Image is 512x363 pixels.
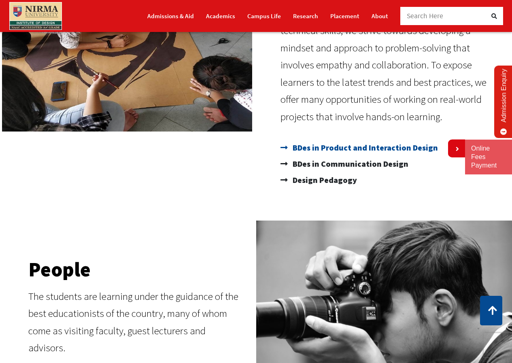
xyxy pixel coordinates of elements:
[28,259,244,280] h2: People
[372,9,388,23] a: About
[28,288,244,357] div: The students are learning under the guidance of the best educationists of the country, many of wh...
[291,156,408,172] span: BDes in Communication Design
[147,9,194,23] a: Admissions & Aid
[293,9,318,23] a: Research
[291,172,357,188] span: Design Pedagogy
[206,9,235,23] a: Academics
[280,172,504,188] a: Design Pedagogy
[280,156,504,172] a: BDes in Communication Design
[330,9,359,23] a: Placement
[247,9,281,23] a: Campus Life
[471,144,506,170] a: Online Fees Payment
[291,140,438,156] span: BDes in Product and Interaction Design
[280,140,504,156] a: BDes in Product and Interaction Design
[9,2,62,30] img: main_logo
[407,11,444,20] span: Search Here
